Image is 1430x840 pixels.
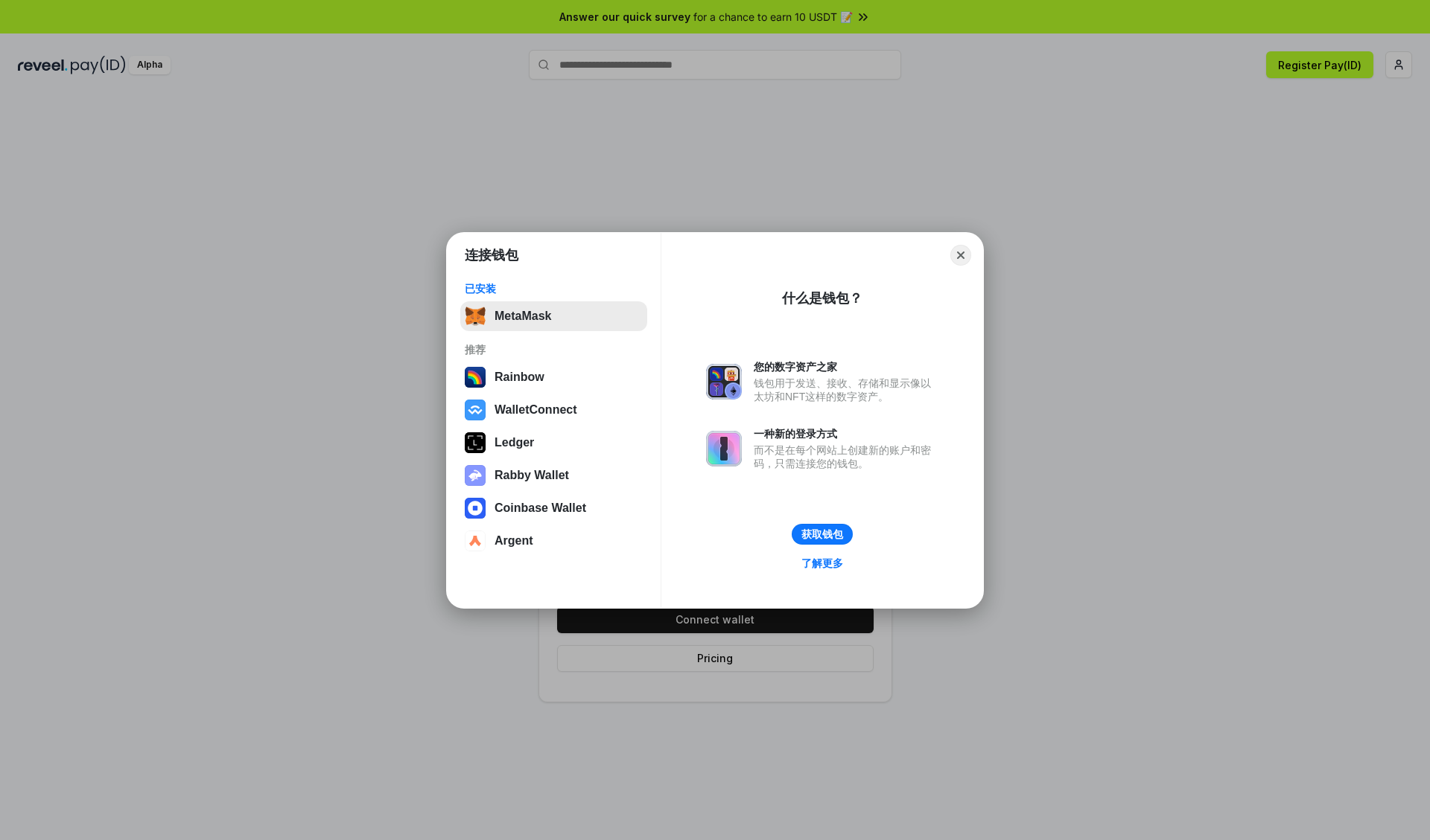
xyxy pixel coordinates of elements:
[495,436,534,449] div: Ledger
[465,246,518,264] h1: 连接钱包
[460,493,647,523] button: Coinbase Wallet
[801,528,843,541] div: 获取钱包
[465,465,486,486] img: svg+xml,%3Csvg%20xmlns%3D%22http%3A%2F%2Fwww.w3.org%2F2000%2Fsvg%22%20fill%3D%22none%22%20viewBox...
[495,403,577,417] div: WalletConnect
[460,362,647,392] button: Rainbow
[792,554,852,573] a: 了解更多
[754,427,938,440] div: 一种新的登录方式
[754,360,938,373] div: 您的数字资产之家
[495,469,569,482] div: Rabby Wallet
[706,364,742,400] img: svg+xml,%3Csvg%20xmlns%3D%22http%3A%2F%2Fwww.w3.org%2F2000%2Fsvg%22%20fill%3D%22none%22%20viewBox...
[495,534,533,548] div: Argent
[460,526,647,556] button: Argent
[465,432,486,453] img: svg+xml,%3Csvg%20xmlns%3D%22http%3A%2F%2Fwww.w3.org%2F2000%2Fsvg%22%20width%3D%2228%22%20height%3...
[754,443,938,470] div: 而不是在每个网站上创建新的账户和密码，只需连接您的钱包。
[792,524,853,545] button: 获取钱包
[782,289,862,307] div: 什么是钱包？
[465,282,643,295] div: 已安装
[460,428,647,458] button: Ledger
[465,498,486,519] img: svg+xml,%3Csvg%20width%3D%2228%22%20height%3D%2228%22%20viewBox%3D%220%200%2028%2028%22%20fill%3D...
[950,245,971,266] button: Close
[465,343,643,356] div: 推荐
[465,367,486,388] img: svg+xml,%3Csvg%20width%3D%22120%22%20height%3D%22120%22%20viewBox%3D%220%200%20120%20120%22%20fil...
[465,306,486,327] img: svg+xml,%3Csvg%20fill%3D%22none%22%20height%3D%2233%22%20viewBox%3D%220%200%2035%2033%22%20width%...
[706,431,742,467] img: svg+xml,%3Csvg%20xmlns%3D%22http%3A%2F%2Fwww.w3.org%2F2000%2Fsvg%22%20fill%3D%22none%22%20viewBox...
[754,376,938,403] div: 钱包用于发送、接收、存储和显示像以太坊和NFT这样的数字资产。
[801,557,843,570] div: 了解更多
[460,461,647,490] button: Rabby Wallet
[465,400,486,420] img: svg+xml,%3Csvg%20width%3D%2228%22%20height%3D%2228%22%20viewBox%3D%220%200%2028%2028%22%20fill%3D...
[460,301,647,331] button: MetaMask
[495,501,586,515] div: Coinbase Wallet
[460,395,647,425] button: WalletConnect
[495,371,544,384] div: Rainbow
[495,310,551,323] div: MetaMask
[465,530,486,551] img: svg+xml,%3Csvg%20width%3D%2228%22%20height%3D%2228%22%20viewBox%3D%220%200%2028%2028%22%20fill%3D...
